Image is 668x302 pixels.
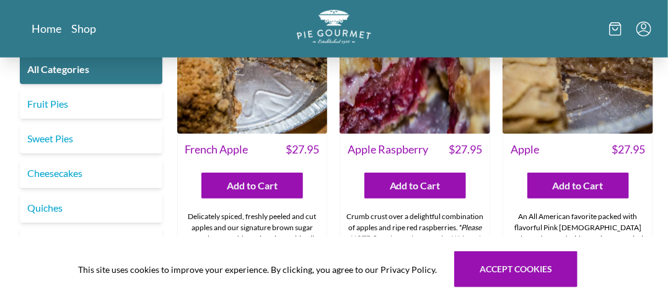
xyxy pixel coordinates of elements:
[71,21,96,36] a: Shop
[297,10,371,48] a: Logo
[20,193,162,223] a: Quiches
[185,141,248,158] span: French Apple
[20,158,162,188] a: Cheesecakes
[227,178,278,193] span: Add to Cart
[297,10,371,44] img: logo
[553,178,604,193] span: Add to Cart
[503,206,653,261] div: An All American favorite packed with flavorful Pink [DEMOGRAPHIC_DATA] apples and topped with our...
[511,141,539,158] span: Apple
[20,54,162,84] a: All Categories
[636,22,651,37] button: Menu
[527,173,629,199] button: Add to Cart
[364,173,466,199] button: Add to Cart
[20,89,162,119] a: Fruit Pies
[20,228,162,257] a: Savory Pies
[454,251,578,287] button: Accept cookies
[390,178,441,193] span: Add to Cart
[449,141,482,158] span: $ 27.95
[348,141,428,158] span: Apple Raspberry
[340,206,490,249] div: Crumb crust over a delightful combination of apples and ripe red raspberries.
[286,141,319,158] span: $ 27.95
[78,263,437,276] span: This site uses cookies to improve your experience. By clicking, you agree to our Privacy Policy.
[20,124,162,153] a: Sweet Pies
[178,206,327,272] div: Delicately spiced, freshly peeled and cut apples and our signature brown sugar crumb crust add sa...
[32,21,61,36] a: Home
[612,141,645,158] span: $ 27.95
[201,173,303,199] button: Add to Cart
